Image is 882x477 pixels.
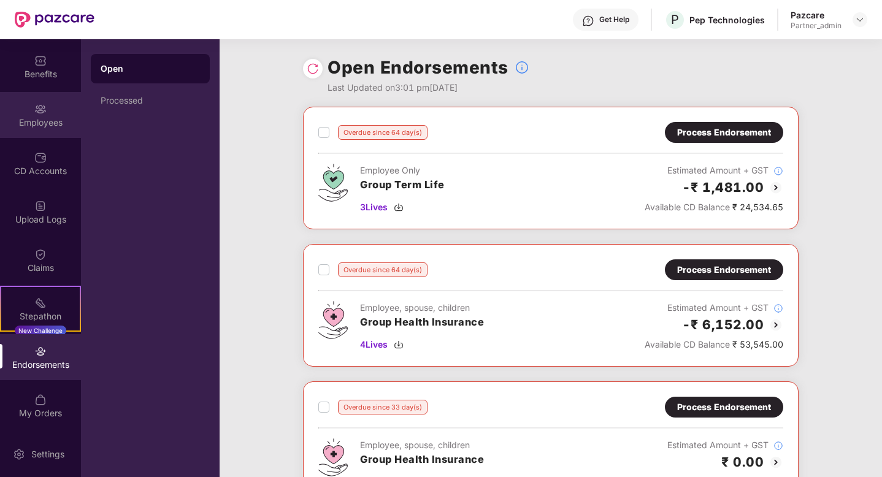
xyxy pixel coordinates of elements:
[769,318,783,332] img: svg+xml;base64,PHN2ZyBpZD0iQmFjay0yMHgyMCIgeG1sbnM9Imh0dHA6Ly93d3cudzMub3JnLzIwMDAvc3ZnIiB3aWR0aD...
[671,12,679,27] span: P
[360,301,484,315] div: Employee, spouse, children
[721,452,764,472] h2: ₹ 0.00
[855,15,865,25] img: svg+xml;base64,PHN2ZyBpZD0iRHJvcGRvd24tMzJ4MzIiIHhtbG5zPSJodHRwOi8vd3d3LnczLm9yZy8yMDAwL3N2ZyIgd2...
[338,400,428,414] div: Overdue since 33 day(s)
[34,297,47,309] img: svg+xml;base64,PHN2ZyB4bWxucz0iaHR0cDovL3d3dy53My5vcmcvMjAwMC9zdmciIHdpZHRoPSIyMSIgaGVpZ2h0PSIyMC...
[515,60,529,75] img: svg+xml;base64,PHN2ZyBpZD0iSW5mb18tXzMyeDMyIiBkYXRhLW5hbWU9IkluZm8gLSAzMngzMiIgeG1sbnM9Imh0dHA6Ly...
[101,63,200,75] div: Open
[773,441,783,451] img: svg+xml;base64,PHN2ZyBpZD0iSW5mb18tXzMyeDMyIiBkYXRhLW5hbWU9IkluZm8gLSAzMngzMiIgeG1sbnM9Imh0dHA6Ly...
[791,21,842,31] div: Partner_admin
[15,12,94,28] img: New Pazcare Logo
[34,248,47,261] img: svg+xml;base64,PHN2ZyBpZD0iQ2xhaW0iIHhtbG5zPSJodHRwOi8vd3d3LnczLm9yZy8yMDAwL3N2ZyIgd2lkdGg9IjIwIi...
[328,54,508,81] h1: Open Endorsements
[682,177,764,197] h2: -₹ 1,481.00
[582,15,594,27] img: svg+xml;base64,PHN2ZyBpZD0iSGVscC0zMngzMiIgeG1sbnM9Imh0dHA6Ly93d3cudzMub3JnLzIwMDAvc3ZnIiB3aWR0aD...
[15,326,66,335] div: New Challenge
[360,338,388,351] span: 4 Lives
[34,345,47,357] img: svg+xml;base64,PHN2ZyBpZD0iRW5kb3JzZW1lbnRzIiB4bWxucz0iaHR0cDovL3d3dy53My5vcmcvMjAwMC9zdmciIHdpZH...
[677,400,771,414] div: Process Endorsement
[318,164,348,202] img: svg+xml;base64,PHN2ZyB4bWxucz0iaHR0cDovL3d3dy53My5vcmcvMjAwMC9zdmciIHdpZHRoPSI0Ny43MTQiIGhlaWdodD...
[645,200,783,214] div: ₹ 24,534.65
[769,455,783,470] img: svg+xml;base64,PHN2ZyBpZD0iQmFjay0yMHgyMCIgeG1sbnM9Imh0dHA6Ly93d3cudzMub3JnLzIwMDAvc3ZnIiB3aWR0aD...
[599,15,629,25] div: Get Help
[360,200,388,214] span: 3 Lives
[645,438,783,452] div: Estimated Amount + GST
[34,200,47,212] img: svg+xml;base64,PHN2ZyBpZD0iVXBsb2FkX0xvZ3MiIGRhdGEtbmFtZT0iVXBsb2FkIExvZ3MiIHhtbG5zPSJodHRwOi8vd3...
[645,202,730,212] span: Available CD Balance
[645,338,783,351] div: ₹ 53,545.00
[360,438,484,452] div: Employee, spouse, children
[360,452,484,468] h3: Group Health Insurance
[360,164,445,177] div: Employee Only
[645,301,783,315] div: Estimated Amount + GST
[394,340,404,349] img: svg+xml;base64,PHN2ZyBpZD0iRG93bmxvYWQtMzJ4MzIiIHhtbG5zPSJodHRwOi8vd3d3LnczLm9yZy8yMDAwL3N2ZyIgd2...
[28,448,68,460] div: Settings
[769,180,783,195] img: svg+xml;base64,PHN2ZyBpZD0iQmFjay0yMHgyMCIgeG1sbnM9Imh0dHA6Ly93d3cudzMub3JnLzIwMDAvc3ZnIiB3aWR0aD...
[34,103,47,115] img: svg+xml;base64,PHN2ZyBpZD0iRW1wbG95ZWVzIiB4bWxucz0iaHR0cDovL3d3dy53My5vcmcvMjAwMC9zdmciIHdpZHRoPS...
[773,166,783,176] img: svg+xml;base64,PHN2ZyBpZD0iSW5mb18tXzMyeDMyIiBkYXRhLW5hbWU9IkluZm8gLSAzMngzMiIgeG1sbnM9Imh0dHA6Ly...
[360,315,484,330] h3: Group Health Insurance
[773,303,783,313] img: svg+xml;base64,PHN2ZyBpZD0iSW5mb18tXzMyeDMyIiBkYXRhLW5hbWU9IkluZm8gLSAzMngzMiIgeG1sbnM9Imh0dHA6Ly...
[645,164,783,177] div: Estimated Amount + GST
[689,14,765,26] div: Pep Technologies
[360,177,445,193] h3: Group Term Life
[318,301,348,339] img: svg+xml;base64,PHN2ZyB4bWxucz0iaHR0cDovL3d3dy53My5vcmcvMjAwMC9zdmciIHdpZHRoPSI0Ny43MTQiIGhlaWdodD...
[307,63,319,75] img: svg+xml;base64,PHN2ZyBpZD0iUmVsb2FkLTMyeDMyIiB4bWxucz0iaHR0cDovL3d3dy53My5vcmcvMjAwMC9zdmciIHdpZH...
[677,126,771,139] div: Process Endorsement
[101,96,200,105] div: Processed
[34,394,47,406] img: svg+xml;base64,PHN2ZyBpZD0iTXlfT3JkZXJzIiBkYXRhLW5hbWU9Ik15IE9yZGVycyIgeG1sbnM9Imh0dHA6Ly93d3cudz...
[328,81,529,94] div: Last Updated on 3:01 pm[DATE]
[645,339,730,349] span: Available CD Balance
[34,55,47,67] img: svg+xml;base64,PHN2ZyBpZD0iQmVuZWZpdHMiIHhtbG5zPSJodHRwOi8vd3d3LnczLm9yZy8yMDAwL3N2ZyIgd2lkdGg9Ij...
[13,448,25,460] img: svg+xml;base64,PHN2ZyBpZD0iU2V0dGluZy0yMHgyMCIgeG1sbnM9Imh0dHA6Ly93d3cudzMub3JnLzIwMDAvc3ZnIiB3aW...
[1,310,80,322] div: Stepathon
[338,262,428,277] div: Overdue since 64 day(s)
[34,151,47,164] img: svg+xml;base64,PHN2ZyBpZD0iQ0RfQWNjb3VudHMiIGRhdGEtbmFtZT0iQ0QgQWNjb3VudHMiIHhtbG5zPSJodHRwOi8vd3...
[394,202,404,212] img: svg+xml;base64,PHN2ZyBpZD0iRG93bmxvYWQtMzJ4MzIiIHhtbG5zPSJodHRwOi8vd3d3LnczLm9yZy8yMDAwL3N2ZyIgd2...
[677,263,771,277] div: Process Endorsement
[338,125,428,140] div: Overdue since 64 day(s)
[318,438,348,476] img: svg+xml;base64,PHN2ZyB4bWxucz0iaHR0cDovL3d3dy53My5vcmcvMjAwMC9zdmciIHdpZHRoPSI0Ny43MTQiIGhlaWdodD...
[791,9,842,21] div: Pazcare
[682,315,764,335] h2: -₹ 6,152.00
